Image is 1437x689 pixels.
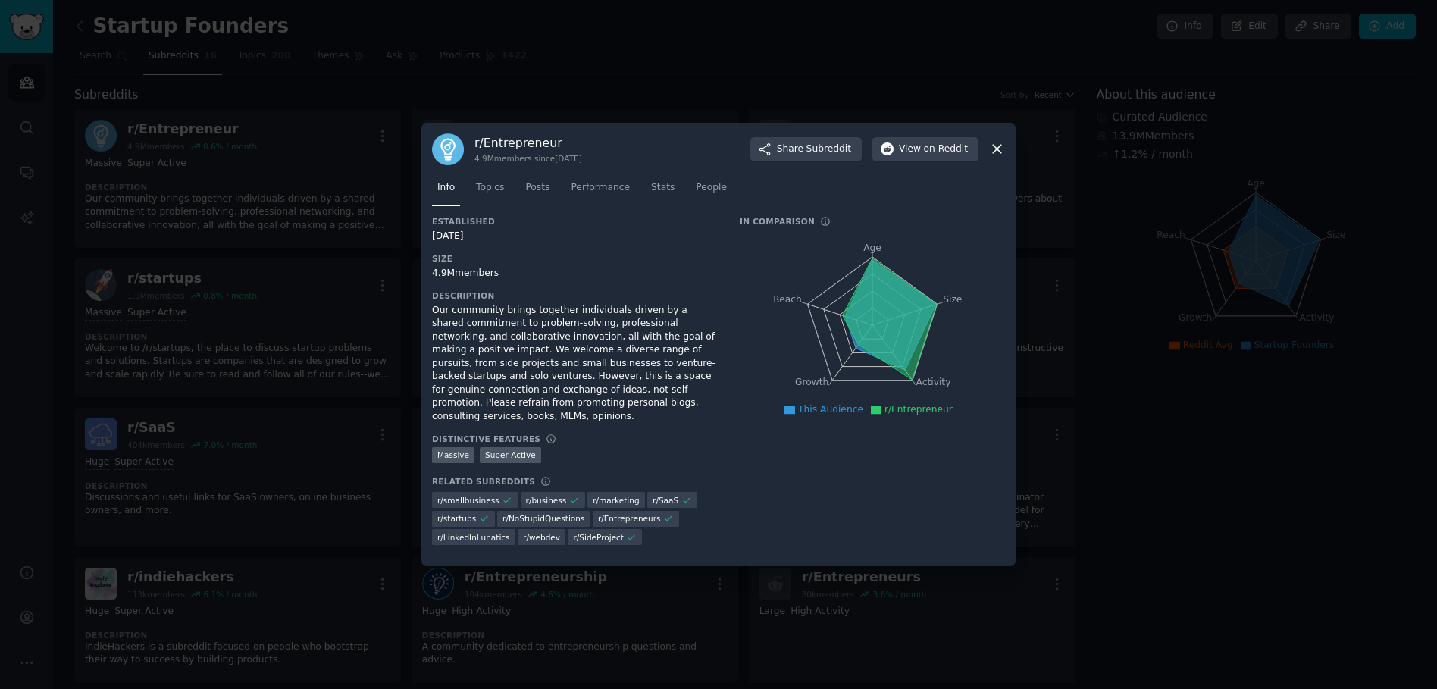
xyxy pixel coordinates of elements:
[565,176,635,207] a: Performance
[525,181,549,195] span: Posts
[437,513,476,524] span: r/ startups
[474,135,582,151] h3: r/ Entrepreneur
[432,476,535,487] h3: Related Subreddits
[432,230,718,243] div: [DATE]
[696,181,727,195] span: People
[432,133,464,165] img: Entrepreneur
[593,495,639,506] span: r/ marketing
[863,243,881,253] tspan: Age
[432,216,718,227] h3: Established
[924,142,968,156] span: on Reddit
[773,293,802,304] tspan: Reach
[750,137,862,161] button: ShareSubreddit
[432,253,718,264] h3: Size
[432,290,718,301] h3: Description
[740,216,815,227] h3: In Comparison
[872,137,978,161] button: Viewon Reddit
[474,153,582,164] div: 4.9M members since [DATE]
[526,495,567,506] span: r/ business
[471,176,509,207] a: Topics
[690,176,732,207] a: People
[480,447,541,463] div: Super Active
[476,181,504,195] span: Topics
[798,404,863,415] span: This Audience
[437,181,455,195] span: Info
[432,434,540,444] h3: Distinctive Features
[777,142,851,156] span: Share
[502,513,584,524] span: r/ NoStupidQuestions
[884,404,953,415] span: r/Entrepreneur
[437,532,510,543] span: r/ LinkedInLunatics
[523,532,560,543] span: r/ webdev
[943,293,962,304] tspan: Size
[432,447,474,463] div: Massive
[573,532,624,543] span: r/ SideProject
[795,377,828,387] tspan: Growth
[432,176,460,207] a: Info
[598,513,661,524] span: r/ Entrepreneurs
[437,495,499,506] span: r/ smallbusiness
[646,176,680,207] a: Stats
[571,181,630,195] span: Performance
[651,181,675,195] span: Stats
[916,377,951,387] tspan: Activity
[806,142,851,156] span: Subreddit
[432,267,718,280] div: 4.9M members
[520,176,555,207] a: Posts
[653,495,678,506] span: r/ SaaS
[432,304,718,424] div: Our community brings together individuals driven by a shared commitment to problem-solving, profe...
[899,142,968,156] span: View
